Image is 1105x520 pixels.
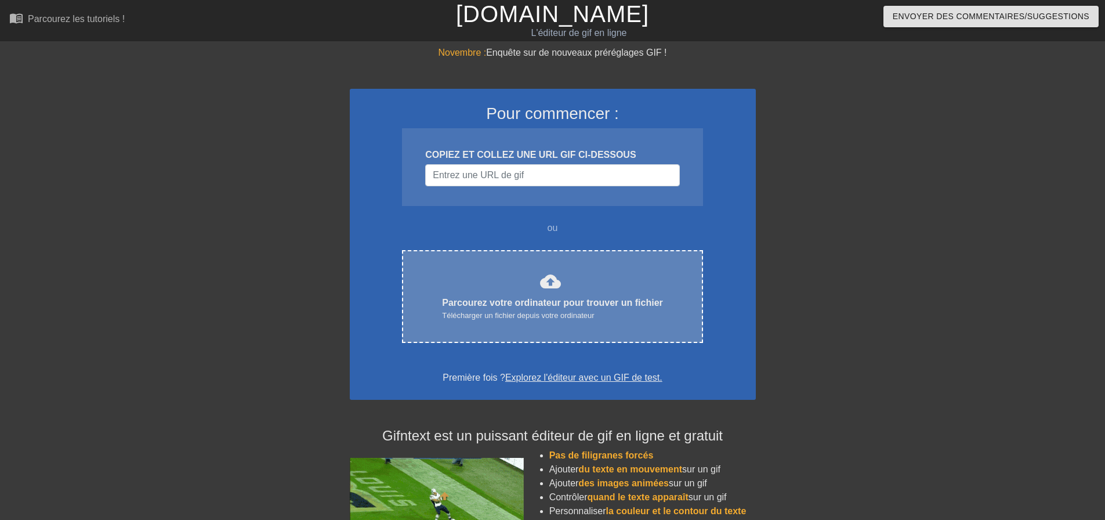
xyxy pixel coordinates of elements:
[382,428,723,443] font: Gifntext est un puissant éditeur de gif en ligne et gratuit
[578,464,682,474] font: du texte en mouvement
[9,11,23,25] font: menu_book
[548,223,558,233] font: ou
[549,464,579,474] font: Ajouter
[578,478,669,488] font: des images animées
[682,464,720,474] font: sur un gif
[442,298,663,308] font: Parcourez votre ordinateur pour trouver un fichier
[486,48,666,57] font: Enquête sur de nouveaux préréglages GIF !
[28,14,125,24] font: Parcourez les tutoriels !
[9,11,125,29] a: Parcourez les tutoriels !
[456,1,649,27] a: [DOMAIN_NAME]
[606,506,746,516] font: la couleur et le contour du texte
[505,373,662,382] a: Explorez l'éditeur avec un GIF de test.
[425,150,636,160] font: COPIEZ ET COLLEZ UNE URL GIF CI-DESSOUS
[549,492,588,502] font: Contrôler
[438,48,486,57] font: Novembre :
[425,164,679,186] input: Nom d'utilisateur
[531,28,627,38] font: L'éditeur de gif en ligne
[669,478,707,488] font: sur un gif
[549,478,579,488] font: Ajouter
[540,271,561,292] font: cloud_upload
[442,311,594,320] font: Télécharger un fichier depuis votre ordinateur
[549,506,606,516] font: Personnaliser
[587,492,688,502] font: quand le texte apparaît
[486,104,619,122] font: Pour commencer :
[549,450,654,460] font: Pas de filigranes forcés
[689,492,727,502] font: sur un gif
[893,12,1089,21] font: Envoyer des commentaires/suggestions
[443,373,505,382] font: Première fois ?
[883,6,1099,27] button: Envoyer des commentaires/suggestions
